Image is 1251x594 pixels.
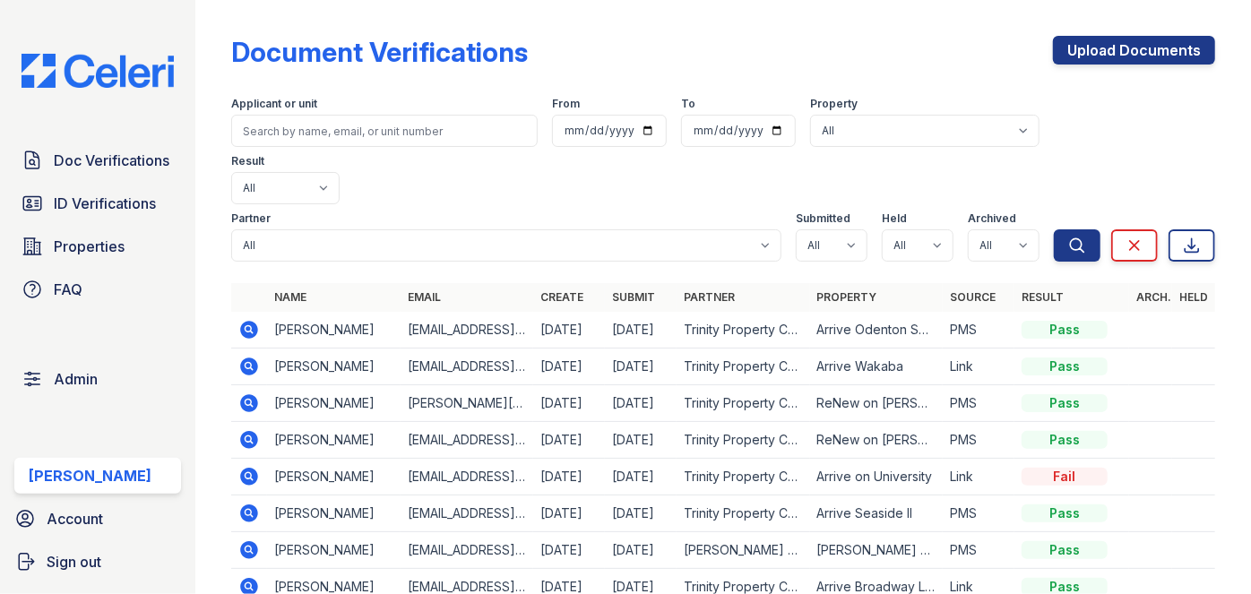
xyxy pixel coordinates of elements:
div: Document Verifications [231,36,528,68]
img: CE_Logo_Blue-a8612792a0a2168367f1c8372b55b34899dd931a85d93a1a3d3e32e68fde9ad4.png [7,54,188,88]
td: Trinity Property Consultants [677,422,809,459]
a: FAQ [14,271,181,307]
label: Held [882,211,907,226]
td: Link [943,349,1014,385]
a: Property [817,290,877,304]
td: [DATE] [605,422,677,459]
a: Email [408,290,441,304]
td: Trinity Property Consultants [677,459,809,495]
td: [PERSON_NAME] [267,532,400,569]
a: Properties [14,228,181,264]
div: Fail [1022,468,1108,486]
td: [DATE] [605,495,677,532]
td: PMS [943,532,1014,569]
td: PMS [943,312,1014,349]
a: Partner [684,290,735,304]
td: [PERSON_NAME][EMAIL_ADDRESS][PERSON_NAME][DOMAIN_NAME] [401,385,533,422]
a: Submit [612,290,655,304]
td: PMS [943,422,1014,459]
a: Source [950,290,996,304]
a: Sign out [7,544,188,580]
td: [EMAIL_ADDRESS][DOMAIN_NAME] [401,532,533,569]
a: ID Verifications [14,185,181,221]
td: Link [943,459,1014,495]
td: [EMAIL_ADDRESS][DOMAIN_NAME] [401,349,533,385]
td: ReNew on [PERSON_NAME] [810,422,943,459]
td: PMS [943,495,1014,532]
td: ReNew on [PERSON_NAME] [810,385,943,422]
td: [PERSON_NAME] [267,312,400,349]
td: [DATE] [605,312,677,349]
td: [EMAIL_ADDRESS][DOMAIN_NAME] [401,459,533,495]
div: Pass [1022,541,1108,559]
a: Arch. [1136,290,1171,304]
td: [PERSON_NAME] [267,349,400,385]
td: [DATE] [605,349,677,385]
div: [PERSON_NAME] [29,465,151,486]
td: Arrive Odenton South [810,312,943,349]
a: Result [1022,290,1064,304]
td: Trinity Property Consultants [677,349,809,385]
td: Arrive Seaside II [810,495,943,532]
td: [EMAIL_ADDRESS][DOMAIN_NAME] [401,422,533,459]
td: Trinity Property Consultants [677,385,809,422]
td: [EMAIL_ADDRESS][DOMAIN_NAME] [401,312,533,349]
td: [PERSON_NAME] Property Management [677,532,809,569]
td: Arrive on University [810,459,943,495]
label: From [552,97,580,111]
td: [DATE] [533,459,605,495]
label: To [681,97,695,111]
span: Admin [54,368,98,390]
td: Trinity Property Consultants [677,312,809,349]
td: [PERSON_NAME] [267,422,400,459]
span: Account [47,508,103,529]
label: Partner [231,211,271,226]
a: Held [1179,290,1208,304]
td: Arrive Wakaba [810,349,943,385]
a: Admin [14,361,181,397]
span: Sign out [47,551,101,572]
input: Search by name, email, or unit number [231,115,538,147]
a: Create [540,290,583,304]
td: PMS [943,385,1014,422]
td: [DATE] [605,532,677,569]
div: Pass [1022,431,1108,449]
td: [DATE] [605,385,677,422]
div: Pass [1022,321,1108,339]
div: Pass [1022,504,1108,522]
a: Account [7,501,188,537]
label: Submitted [796,211,850,226]
span: Doc Verifications [54,150,169,171]
td: [DATE] [533,385,605,422]
label: Applicant or unit [231,97,317,111]
span: FAQ [54,279,82,300]
td: [PERSON_NAME] at [GEOGRAPHIC_DATA] [810,532,943,569]
div: Pass [1022,357,1108,375]
a: Upload Documents [1053,36,1215,65]
div: Pass [1022,394,1108,412]
td: [DATE] [533,349,605,385]
td: [PERSON_NAME] [267,385,400,422]
td: Trinity Property Consultants [677,495,809,532]
td: [DATE] [533,312,605,349]
td: [DATE] [533,532,605,569]
span: ID Verifications [54,193,156,214]
td: [PERSON_NAME] [267,459,400,495]
td: [DATE] [533,495,605,532]
a: Doc Verifications [14,142,181,178]
label: Result [231,154,264,168]
td: [EMAIL_ADDRESS][DOMAIN_NAME] [401,495,533,532]
span: Properties [54,236,125,257]
td: [DATE] [605,459,677,495]
td: [DATE] [533,422,605,459]
label: Archived [968,211,1016,226]
label: Property [810,97,858,111]
a: Name [274,290,306,304]
td: [PERSON_NAME] [267,495,400,532]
